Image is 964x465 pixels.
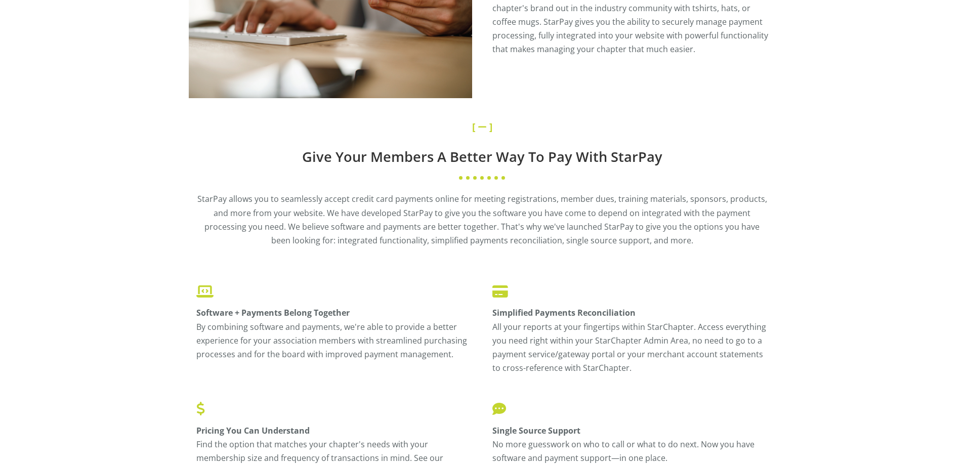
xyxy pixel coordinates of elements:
strong: Single Source Support [492,425,580,436]
h3: Give your members a better way to pay with StarPay [196,147,768,167]
strong: Software + Payments Belong Together [196,307,350,318]
strong: Pricing You Can Understand [196,425,310,436]
p: No more guesswork on who to call or what to do next. Now you have software and payment support—in... [492,402,768,465]
p: By combining software and payments, we're able to provide a better experience for your associatio... [196,285,472,361]
strong: [ [472,120,475,134]
strong: ] [489,120,492,134]
p: StarPay allows you to seamlessly accept credit card payments online for meeting registrations, me... [196,192,768,247]
p: All your reports at your fingertips within StarChapter. Access everything you need right within y... [492,285,768,375]
strong: Simplified Payments Reconciliation [492,307,636,318]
